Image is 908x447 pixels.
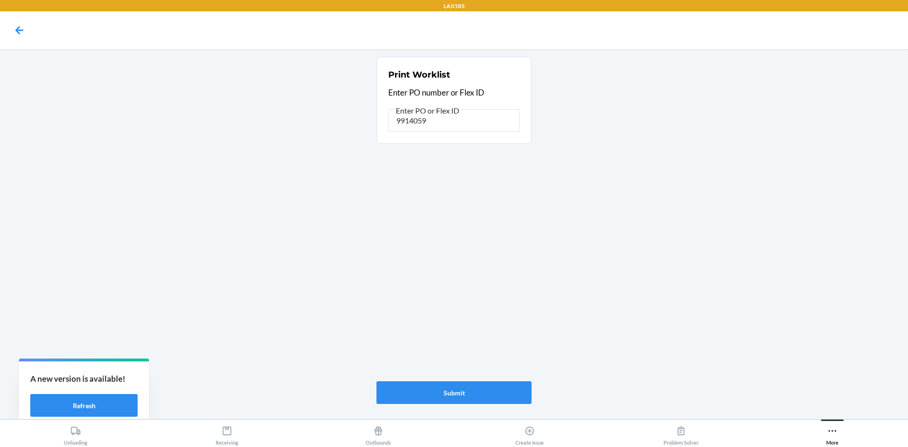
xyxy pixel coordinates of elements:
[388,69,450,81] h2: Print Worklist
[151,420,303,446] button: Receiving
[376,381,532,404] button: Submit
[388,87,520,99] p: Enter PO number or Flex ID
[216,422,238,446] div: Receiving
[30,373,138,385] p: A new version is available!
[366,422,391,446] div: Outbounds
[454,420,605,446] button: Create Issue
[388,109,520,132] input: Enter PO or Flex ID
[30,394,138,417] button: Refresh
[394,106,461,115] span: Enter PO or Flex ID
[826,422,838,446] div: More
[605,420,757,446] button: Problem Solver
[664,422,698,446] div: Problem Solver
[444,2,464,10] p: LAX1RS
[303,420,454,446] button: Outbounds
[64,422,87,446] div: Unloading
[515,422,544,446] div: Create Issue
[757,420,908,446] button: More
